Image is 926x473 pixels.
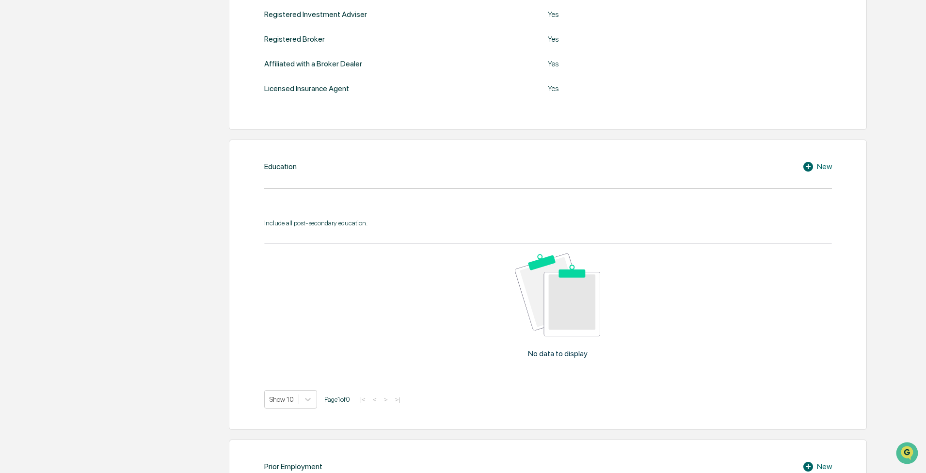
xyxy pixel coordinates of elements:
div: 🖐️ [10,123,17,131]
div: Include all post-secondary education. [264,219,832,227]
div: Yes [548,10,790,19]
div: New [802,161,832,173]
a: Powered byPylon [68,164,117,172]
button: Start new chat [165,77,176,89]
div: 🔎 [10,142,17,149]
img: 1746055101610-c473b297-6a78-478c-a979-82029cc54cd1 [10,74,27,92]
button: >| [392,395,403,404]
div: Yes [548,59,790,68]
div: Prior Employment [264,462,322,471]
button: |< [357,395,368,404]
div: Licensed Insurance Agent [264,84,349,93]
div: Start new chat [33,74,159,84]
div: Yes [548,84,790,93]
span: Page 1 of 0 [324,395,350,403]
a: 🗄️Attestations [66,118,124,136]
input: Clear [25,44,160,54]
button: < [370,395,380,404]
img: No data [515,253,600,336]
p: How can we help? [10,20,176,36]
span: Attestations [80,122,120,132]
div: Affiliated with a Broker Dealer [264,59,362,68]
div: 🗄️ [70,123,78,131]
div: Education [264,162,297,171]
div: Yes [548,34,790,44]
span: Data Lookup [19,141,61,150]
a: 🖐️Preclearance [6,118,66,136]
iframe: Open customer support [895,441,921,467]
div: Registered Investment Adviser [264,10,367,19]
button: > [381,395,391,404]
span: Pylon [96,164,117,172]
span: Preclearance [19,122,63,132]
div: New [802,461,832,473]
a: 🔎Data Lookup [6,137,65,154]
div: Registered Broker [264,34,325,44]
p: No data to display [528,349,588,358]
div: We're available if you need us! [33,84,123,92]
